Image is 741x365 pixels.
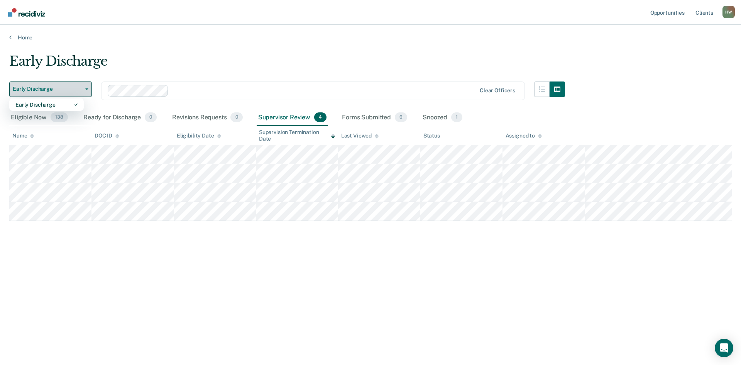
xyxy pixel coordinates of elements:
div: Early Discharge [15,98,78,111]
div: Supervisor Review4 [257,109,328,126]
div: Forms Submitted6 [340,109,409,126]
button: Early Discharge [9,81,92,97]
div: Eligible Now138 [9,109,69,126]
div: Name [12,132,34,139]
div: Clear officers [480,87,515,94]
div: DOC ID [95,132,119,139]
div: Status [423,132,440,139]
span: 4 [314,112,327,122]
div: Ready for Discharge0 [82,109,158,126]
span: Early Discharge [13,86,82,92]
img: Recidiviz [8,8,45,17]
div: Supervision Termination Date [259,129,335,142]
div: Snoozed1 [421,109,464,126]
div: Early Discharge [9,53,565,75]
div: Eligibility Date [177,132,221,139]
div: Revisions Requests0 [171,109,244,126]
span: 138 [51,112,68,122]
button: Profile dropdown button [722,6,735,18]
span: 1 [451,112,462,122]
div: Open Intercom Messenger [715,339,733,357]
div: Last Viewed [341,132,379,139]
span: 0 [145,112,157,122]
span: 6 [395,112,407,122]
div: H W [722,6,735,18]
span: 0 [230,112,242,122]
div: Assigned to [506,132,542,139]
a: Home [9,34,732,41]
